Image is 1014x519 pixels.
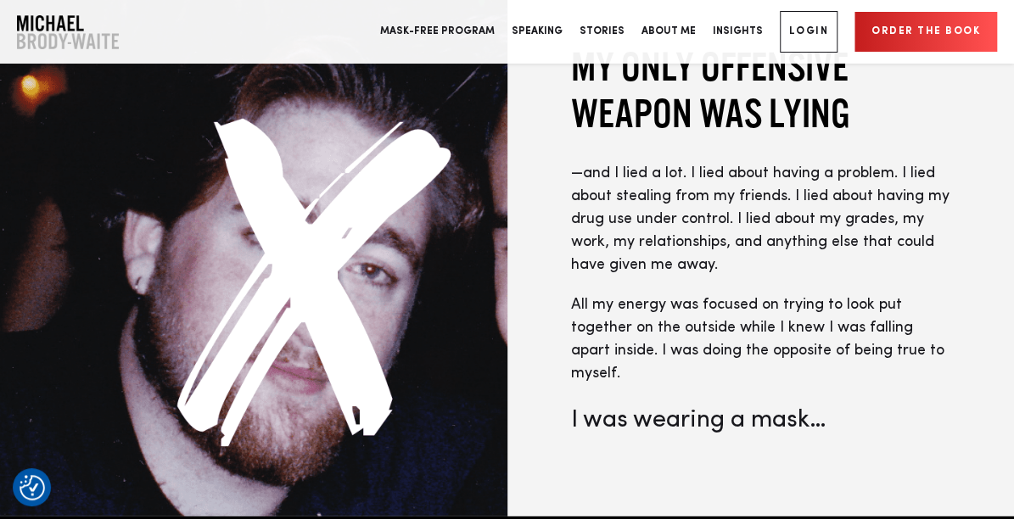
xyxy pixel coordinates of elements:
span: All my energy was focused on trying to look put together on the outside while I knew I was fallin... [571,297,944,381]
span: Last name [233,2,279,14]
p: I was wearing a mask… [571,402,951,438]
a: Order the book [854,12,997,52]
img: Company Logo [17,15,119,49]
a: Login [780,11,838,53]
a: Company Logo Company Logo [17,15,119,49]
a: Privacy Policy [182,285,250,298]
img: Revisit consent button [20,475,45,500]
h2: My only offensive weapon was lying [571,43,951,137]
button: Consent Preferences [20,475,45,500]
span: —and I lied a lot. I lied about having a problem. I lied about stealing from my friends. I lied a... [571,165,950,272]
